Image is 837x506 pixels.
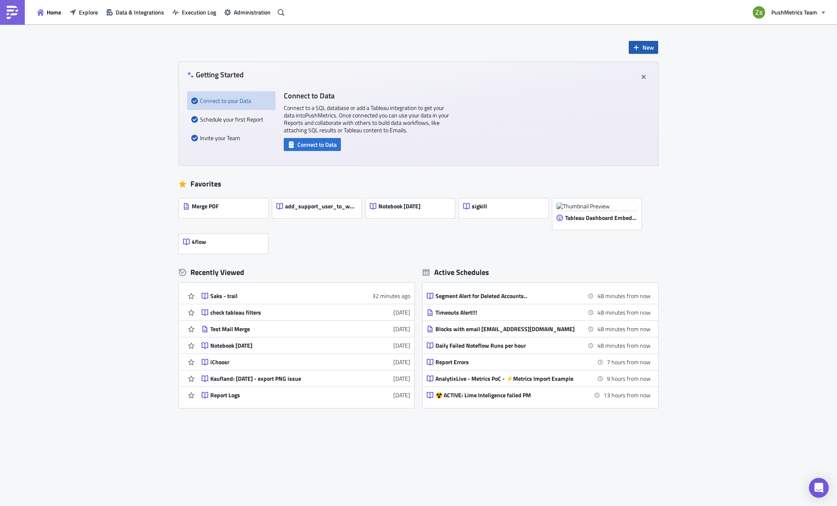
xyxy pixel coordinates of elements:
div: Invite your Team [191,129,271,147]
a: Kaufland: [DATE] - export PNG issue[DATE] [202,370,410,387]
div: Report Errors [435,358,580,366]
div: Test Mail Merge [210,325,355,333]
a: Notebook [DATE] [366,194,459,230]
a: add_support_user_to_workspace [272,194,366,230]
div: Recently Viewed [179,266,414,279]
div: Blocks with email [EMAIL_ADDRESS][DOMAIN_NAME] [435,325,580,333]
img: Avatar [752,5,766,19]
span: New [642,43,654,52]
a: Notebook [DATE][DATE] [202,337,410,353]
time: 2025-08-04T09:00:41Z [393,391,410,399]
a: iChoosr[DATE] [202,354,410,370]
a: Timeouts Alert!!!48 minutes from now [427,304,651,320]
div: Open Intercom Messenger [809,478,829,498]
span: 4flow [192,238,206,246]
div: check tableau filters [210,309,355,316]
a: sigkill [459,194,552,230]
button: Data & Integrations [102,6,168,19]
button: Explore [65,6,102,19]
span: Execution Log [182,8,216,17]
p: Connect to a SQL database or add a Tableau integration to get your data into PushMetrics . Once c... [284,104,449,134]
button: Connect to Data [284,138,341,151]
a: ☢️ ACTIVE: Lime Inteligence failed PM13 hours from now [427,387,651,403]
button: New [629,41,658,54]
span: add_support_user_to_workspace [285,203,357,210]
span: Connect to Data [297,140,337,149]
a: Saks - trail32 minutes ago [202,288,410,304]
span: sigkill [472,203,487,210]
div: Daily Failed Noteflow Runs per hour [435,342,580,349]
div: AnalytixLive - Metrics PoC - ⚡️Metrics Import Example [435,375,580,382]
span: PushMetrics Team [771,8,817,17]
a: Segment Alert for Deleted Accounts..48 minutes from now [427,288,651,304]
time: 2025-08-05T11:47:20Z [393,358,410,366]
time: 2025-08-11 19:00 [607,358,651,366]
h4: Getting Started [187,70,244,79]
span: Merge PDF [192,203,219,210]
a: Daily Failed Noteflow Runs per hour48 minutes from now [427,337,651,353]
span: Administration [234,8,271,17]
time: 2025-08-05T15:35:45Z [393,341,410,350]
button: Execution Log [168,6,220,19]
a: Connect to Data [284,139,341,148]
span: Tableau Dashboard Embed [DATE] [565,214,637,222]
time: 2025-08-11 13:00 [597,325,651,333]
div: Timeouts Alert!!! [435,309,580,316]
time: 2025-08-11 13:00 [597,308,651,317]
div: Kaufland: [DATE] - export PNG issue [210,375,355,382]
button: Home [33,6,65,19]
a: Blocks with email [EMAIL_ADDRESS][DOMAIN_NAME]48 minutes from now [427,321,651,337]
img: Thumbnail Preview [556,203,637,210]
time: 2025-08-06T08:23:21Z [393,308,410,317]
a: check tableau filters[DATE] [202,304,410,320]
span: Notebook [DATE] [378,203,421,210]
div: Saks - trail [210,292,355,300]
button: PushMetrics Team [748,3,831,21]
div: Favorites [179,178,658,190]
div: Connect to your Data [191,91,271,110]
a: AnalytixLive - Metrics PoC - ⚡️Metrics Import Example9 hours from now [427,370,651,387]
div: iChoosr [210,358,355,366]
time: 2025-08-11 13:00 [597,291,651,300]
a: Report Logs[DATE] [202,387,410,403]
span: Explore [79,8,98,17]
time: 2025-08-11 13:00 [597,341,651,350]
img: PushMetrics [6,6,19,19]
time: 2025-08-12 01:00 [604,391,651,399]
div: Report Logs [210,391,355,399]
a: Thumbnail PreviewTableau Dashboard Embed [DATE] [552,194,646,230]
div: Active Schedules [423,267,489,277]
a: 4flow [179,230,272,254]
a: Report Errors7 hours from now [427,354,651,370]
a: Test Mail Merge[DATE] [202,321,410,337]
span: Data & Integrations [116,8,164,17]
time: 2025-08-11T08:34:31Z [372,291,410,300]
time: 2025-08-05T20:05:39Z [393,325,410,333]
a: Merge PDF [179,194,272,230]
div: Segment Alert for Deleted Accounts.. [435,292,580,300]
button: Administration [220,6,275,19]
time: 2025-08-04T10:49:29Z [393,374,410,383]
h4: Connect to Data [284,91,449,100]
time: 2025-08-11 21:00 [607,374,651,383]
span: Home [47,8,61,17]
div: Schedule your first Report [191,110,271,129]
div: ☢️ ACTIVE: Lime Inteligence failed PM [435,391,580,399]
div: Notebook [DATE] [210,342,355,349]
